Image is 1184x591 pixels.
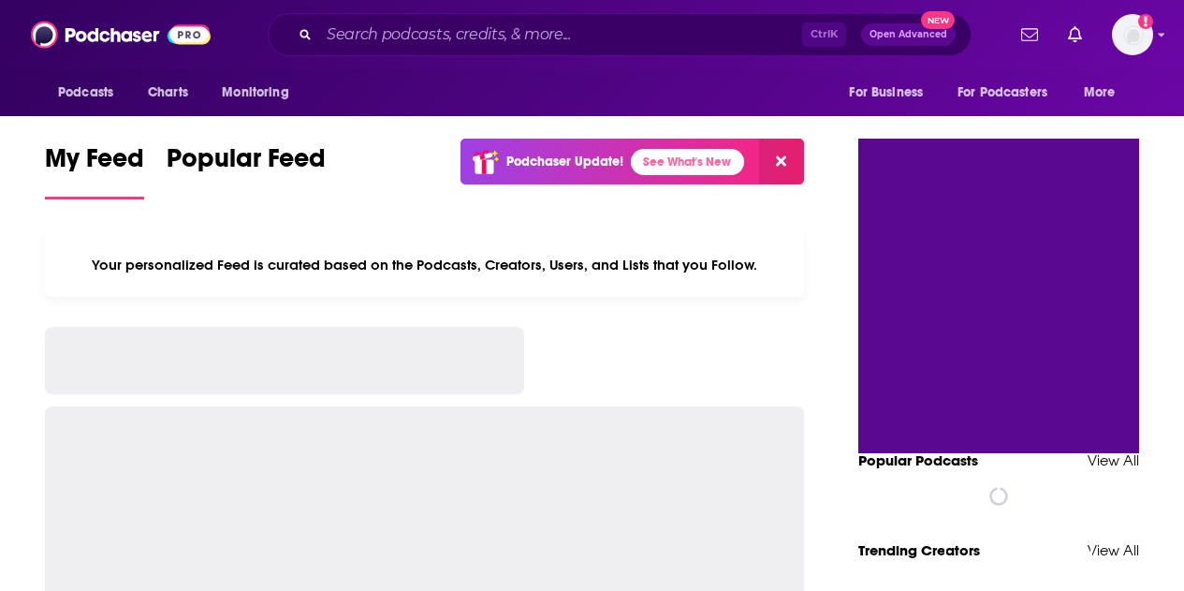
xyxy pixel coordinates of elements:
[802,22,846,47] span: Ctrl K
[506,154,623,170] p: Podchaser Update!
[45,142,144,185] span: My Feed
[1112,14,1153,55] button: Show profile menu
[58,80,113,106] span: Podcasts
[870,30,947,39] span: Open Advanced
[1112,14,1153,55] img: User Profile
[45,142,144,199] a: My Feed
[945,75,1074,111] button: open menu
[319,20,802,50] input: Search podcasts, credits, & more...
[148,80,188,106] span: Charts
[631,149,744,175] a: See What's New
[921,11,955,29] span: New
[861,23,956,46] button: Open AdvancedNew
[1112,14,1153,55] span: Logged in as headlandconsultancy
[45,75,138,111] button: open menu
[957,80,1047,106] span: For Podcasters
[268,13,972,56] div: Search podcasts, credits, & more...
[1138,14,1153,29] svg: Add a profile image
[1014,19,1045,51] a: Show notifications dropdown
[849,80,923,106] span: For Business
[1084,80,1116,106] span: More
[1071,75,1139,111] button: open menu
[167,142,326,185] span: Popular Feed
[209,75,313,111] button: open menu
[31,17,211,52] img: Podchaser - Follow, Share and Rate Podcasts
[836,75,946,111] button: open menu
[1088,541,1139,559] a: View All
[1060,19,1089,51] a: Show notifications dropdown
[222,80,288,106] span: Monitoring
[45,233,804,297] div: Your personalized Feed is curated based on the Podcasts, Creators, Users, and Lists that you Follow.
[1088,451,1139,469] a: View All
[858,451,978,469] a: Popular Podcasts
[858,541,980,559] a: Trending Creators
[136,75,199,111] a: Charts
[167,142,326,199] a: Popular Feed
